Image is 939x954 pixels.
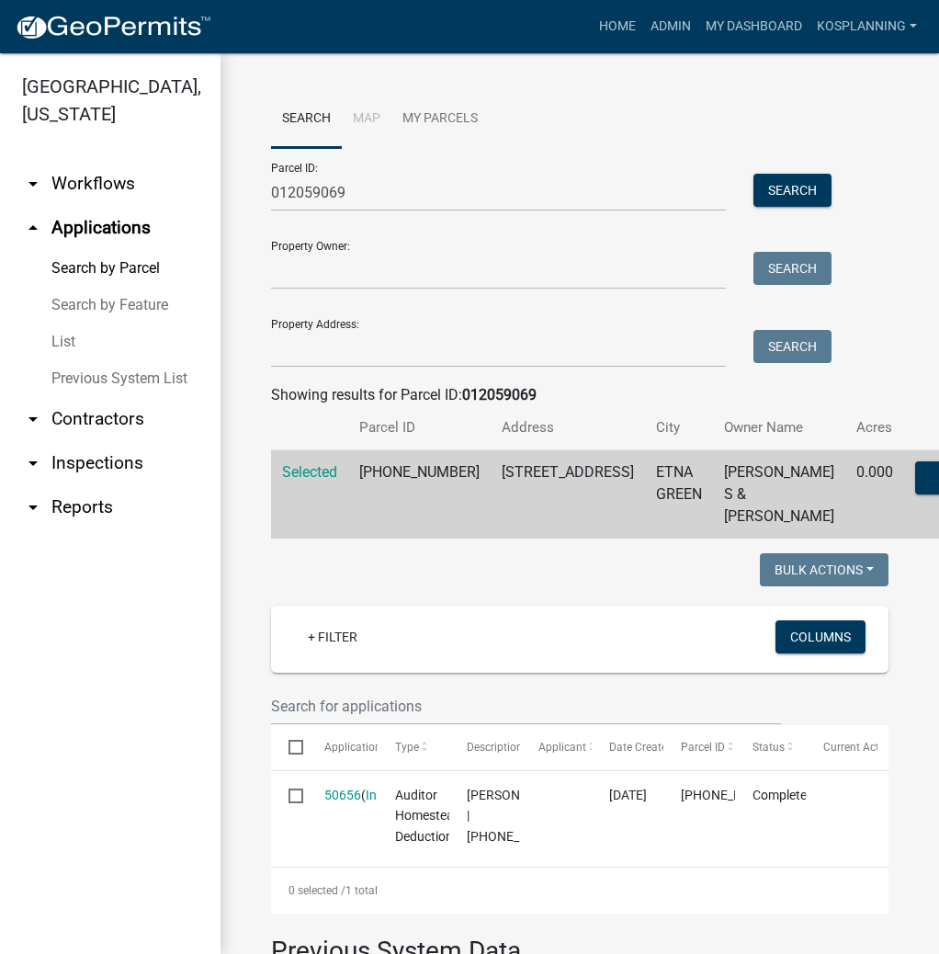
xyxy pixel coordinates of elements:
i: arrow_drop_up [22,217,44,239]
span: Status [752,741,785,754]
td: [PHONE_NUMBER] [348,450,491,539]
div: ( ) [324,785,360,806]
span: Application Number [324,741,424,754]
div: 1 total [271,868,888,914]
a: Inspections [366,788,432,802]
div: Showing results for Parcel ID: [271,384,888,406]
td: [STREET_ADDRESS] [491,450,645,539]
datatable-header-cell: Description [449,725,521,769]
a: 50656 [324,788,361,802]
button: Bulk Actions [760,553,888,586]
a: Home [592,9,643,44]
span: 012-059-069 [681,788,789,802]
th: Acres [845,406,904,449]
th: Owner Name [713,406,845,449]
span: 07/06/2022 [609,788,647,802]
datatable-header-cell: Parcel ID [663,725,735,769]
datatable-header-cell: Date Created [592,725,663,769]
th: City [645,406,713,449]
i: arrow_drop_down [22,452,44,474]
datatable-header-cell: Type [378,725,449,769]
span: Current Activity [823,741,899,754]
th: Address [491,406,645,449]
datatable-header-cell: Select [271,725,306,769]
span: Type [395,741,419,754]
i: arrow_drop_down [22,496,44,518]
th: Parcel ID [348,406,491,449]
i: arrow_drop_down [22,173,44,195]
span: Parcel ID [681,741,725,754]
datatable-header-cell: Status [735,725,807,769]
a: Admin [643,9,698,44]
a: kosplanning [809,9,924,44]
a: My Parcels [391,90,489,149]
button: Columns [775,620,865,653]
button: Search [753,330,832,363]
span: 0 selected / [288,884,345,897]
td: ETNA GREEN [645,450,713,539]
span: Applicant [538,741,586,754]
datatable-header-cell: Application Number [306,725,378,769]
span: Auditor Homestead Deduction [395,788,461,845]
a: + Filter [293,620,372,653]
span: Description [467,741,523,754]
a: My Dashboard [698,9,809,44]
td: [PERSON_NAME] S & [PERSON_NAME] [713,450,845,539]
input: Search for applications [271,687,781,725]
strong: 012059069 [462,386,537,403]
i: arrow_drop_down [22,408,44,430]
span: Completed [752,788,814,802]
a: Search [271,90,342,149]
td: 0.000 [845,450,904,539]
datatable-header-cell: Current Activity [806,725,877,769]
datatable-header-cell: Applicant [520,725,592,769]
span: Date Created [609,741,673,754]
span: Thomas S Trowbridge | 012-059-069 [467,788,575,845]
a: Selected [282,463,337,481]
button: Search [753,252,832,285]
button: Search [753,174,832,207]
